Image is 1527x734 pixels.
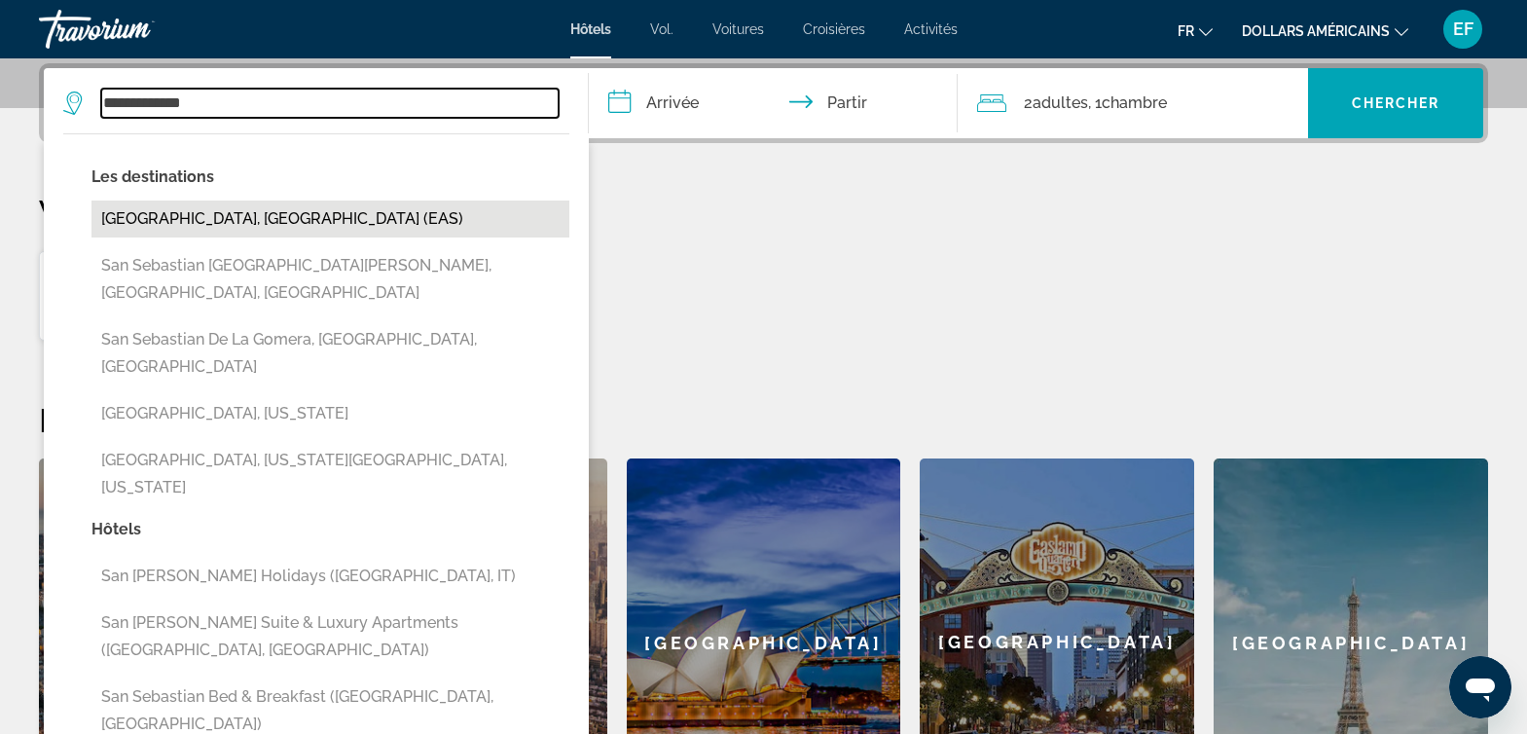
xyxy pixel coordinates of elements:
[1178,23,1194,39] font: fr
[1242,17,1408,45] button: Changer de devise
[1102,93,1167,112] font: Chambre
[39,192,374,231] font: Vos recherches récentes
[91,164,569,191] p: Les destinations
[39,4,234,55] a: Travorium
[91,442,569,506] button: [GEOGRAPHIC_DATA], [US_STATE][GEOGRAPHIC_DATA], [US_STATE]
[644,633,882,653] font: [GEOGRAPHIC_DATA]
[904,21,958,37] a: Activités
[91,201,569,238] button: [GEOGRAPHIC_DATA], [GEOGRAPHIC_DATA] (EAS)
[39,400,368,439] font: Destinations en vedette
[1024,93,1033,112] font: 2
[1352,95,1440,111] font: Chercher
[1178,17,1213,45] button: Changer de langue
[1088,93,1102,112] font: , 1
[1437,9,1488,50] button: Menu utilisateur
[91,395,569,432] button: [GEOGRAPHIC_DATA], [US_STATE]
[1242,23,1390,39] font: dollars américains
[803,21,865,37] a: Croisières
[938,632,1176,652] font: [GEOGRAPHIC_DATA]
[91,605,569,669] button: San [PERSON_NAME] Suite & Luxury Apartments ([GEOGRAPHIC_DATA], [GEOGRAPHIC_DATA])
[958,68,1308,138] button: Voyageurs : 2 adultes, 0 enfants
[91,558,569,595] button: San [PERSON_NAME] Holidays ([GEOGRAPHIC_DATA], IT)
[91,516,569,543] p: Hôtels
[1453,18,1473,39] font: EF
[1033,93,1088,112] font: adultes
[1308,68,1483,138] button: Chercher
[39,250,509,342] button: Hôtels à Hendaye, [GEOGRAPHIC_DATA], [GEOGRAPHIC_DATA] (XHY)Du [DATE] au [DATE]1Chambre2adultes
[1232,633,1470,653] font: [GEOGRAPHIC_DATA]
[570,21,611,37] a: Hôtels
[589,68,959,138] button: Dates d'arrivée et de départ
[91,321,569,385] button: San Sebastian De La Gomera, [GEOGRAPHIC_DATA], [GEOGRAPHIC_DATA]
[44,68,1483,138] div: Widget de recherche
[712,21,764,37] a: Voitures
[1449,656,1511,718] iframe: Bouton de lancement de la fenêtre de messagerie
[91,247,569,312] button: San Sebastian [GEOGRAPHIC_DATA][PERSON_NAME], [GEOGRAPHIC_DATA], [GEOGRAPHIC_DATA]
[650,21,673,37] a: Vol.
